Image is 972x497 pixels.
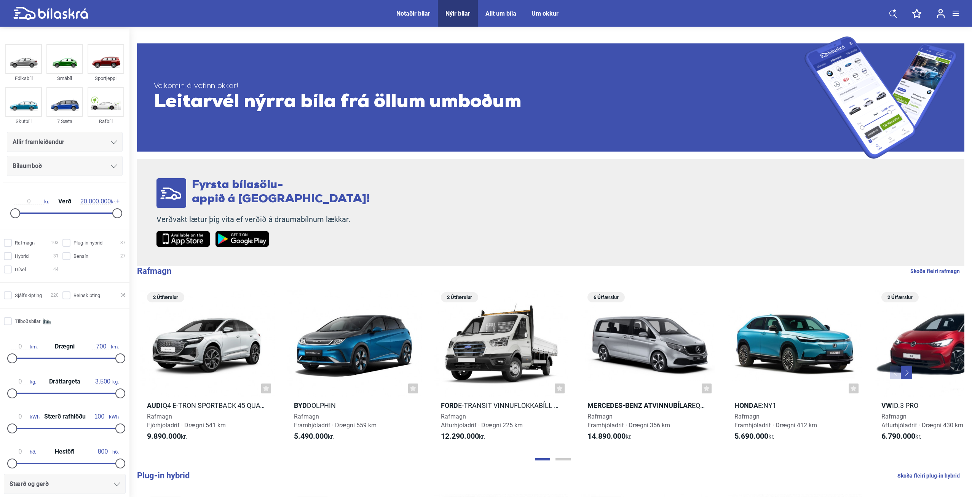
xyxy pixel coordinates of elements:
span: Rafmagn Framhjóladrif · Drægni 412 km [734,413,817,429]
a: Hondae:Ny1RafmagnFramhjóladrif · Drægni 412 km5.690.000kr. [728,289,862,448]
span: Plug-in hybrid [73,239,102,247]
span: Dráttargeta [47,379,82,385]
span: Dísel [15,265,26,273]
span: Rafmagn Framhjóladrif · Drægni 356 km [587,413,670,429]
div: Rafbíll [88,117,124,126]
b: VW [881,401,892,409]
div: 7 Sæta [46,117,83,126]
b: 5.490.000 [294,431,328,441]
img: user-login.svg [937,9,945,18]
a: Skoða fleiri rafmagn [910,266,960,276]
b: 6.790.000 [881,431,915,441]
b: Honda [734,401,758,409]
span: Velkomin á vefinn okkar! [154,82,804,91]
span: km. [11,343,38,350]
h2: Q4 e-tron Sportback 45 Quattro [140,401,275,410]
span: kr. [147,432,187,441]
b: Plug-in hybrid [137,471,190,480]
span: 220 [51,291,59,299]
b: 5.690.000 [734,431,768,441]
h2: E-Transit vinnuflokkabíll 425 L3H1 [434,401,569,410]
span: kr. [80,198,116,205]
a: Notaðir bílar [396,10,430,17]
span: 44 [53,265,59,273]
a: Um okkur [531,10,559,17]
b: Mercedes-Benz Atvinnubílar [587,401,692,409]
span: kg. [93,378,119,385]
span: Rafmagn Afturhjóladrif · Drægni 430 km [881,413,963,429]
a: Allt um bíla [485,10,516,17]
span: km. [92,343,119,350]
span: kr. [881,432,921,441]
span: Hestöfl [53,449,77,455]
a: 2 ÚtfærslurFordE-Transit vinnuflokkabíll 425 L3H1RafmagnAfturhjóladrif · Drægni 225 km12.290.000kr. [434,289,569,448]
span: 37 [120,239,126,247]
b: 12.290.000 [441,431,479,441]
span: Rafmagn Framhjóladrif · Drægni 559 km [294,413,377,429]
span: 6 Útfærslur [591,292,621,302]
b: Rafmagn [137,266,171,276]
a: Skoða fleiri plug-in hybrid [897,471,960,481]
span: Stærð rafhlöðu [42,414,88,420]
p: Verðvakt lætur þig vita ef verðið á draumabílnum lækkar. [156,215,370,224]
b: Audi [147,401,163,409]
span: Hybrid [15,252,29,260]
span: Rafmagn Afturhjóladrif · Drægni 225 km [441,413,523,429]
span: kr. [294,432,334,441]
b: Ford [441,401,458,409]
span: hö. [93,448,119,455]
span: kWh [90,413,119,420]
span: hö. [11,448,36,455]
button: Page 2 [555,458,571,460]
span: kWh [11,413,40,420]
div: Fólksbíll [5,74,42,83]
button: Page 1 [535,458,550,460]
span: 2 Útfærslur [445,292,474,302]
a: BYDDolphinRafmagnFramhjóladrif · Drægni 559 km5.490.000kr. [287,289,422,448]
span: Bílaumboð [13,161,42,171]
div: Sportjeppi [88,74,124,83]
button: Next [901,366,912,379]
span: Rafmagn Fjórhjóladrif · Drægni 541 km [147,413,226,429]
span: 2 Útfærslur [151,292,180,302]
a: Velkomin á vefinn okkar!Leitarvél nýrra bíla frá öllum umboðum [137,36,964,159]
span: Rafmagn [15,239,35,247]
span: 31 [53,252,59,260]
a: 2 ÚtfærslurAudiQ4 e-tron Sportback 45 QuattroRafmagnFjórhjóladrif · Drægni 541 km9.890.000kr. [140,289,275,448]
span: 36 [120,291,126,299]
h2: Dolphin [287,401,422,410]
span: Fyrsta bílasölu- appið á [GEOGRAPHIC_DATA]! [192,179,370,205]
a: Nýir bílar [445,10,470,17]
span: 103 [51,239,59,247]
span: Stærð og gerð [10,479,49,489]
button: Previous [890,366,902,379]
span: kr. [734,432,774,441]
span: kr. [14,198,49,205]
span: Tilboðsbílar [15,317,40,325]
div: Smábíl [46,74,83,83]
a: 6 ÚtfærslurMercedes-Benz AtvinnubílarEQV millilangurRafmagnFramhjóladrif · Drægni 356 km14.890.00... [581,289,715,448]
span: 27 [120,252,126,260]
span: kr. [441,432,485,441]
span: kg. [11,378,36,385]
span: Verð [56,198,73,205]
h2: e:Ny1 [728,401,862,410]
span: Bensín [73,252,88,260]
b: 9.890.000 [147,431,181,441]
span: Allir framleiðendur [13,137,64,147]
div: Skutbíll [5,117,42,126]
b: BYD [294,401,307,409]
span: kr. [587,432,632,441]
b: 14.890.000 [587,431,626,441]
span: Beinskipting [73,291,100,299]
span: Drægni [53,344,77,350]
span: Sjálfskipting [15,291,42,299]
span: 2 Útfærslur [885,292,915,302]
span: Leitarvél nýrra bíla frá öllum umboðum [154,91,804,114]
h2: EQV millilangur [581,401,715,410]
